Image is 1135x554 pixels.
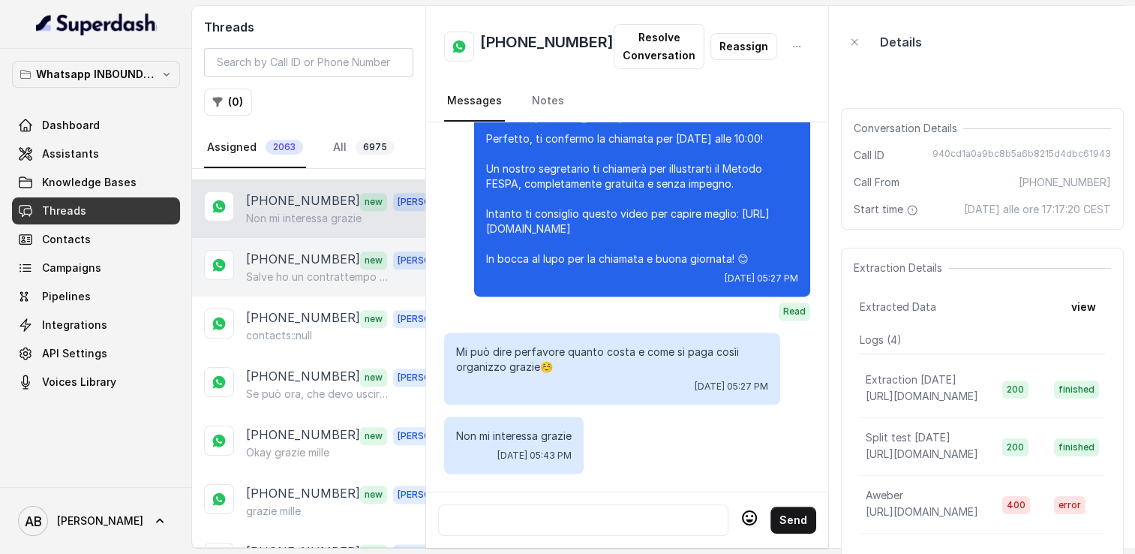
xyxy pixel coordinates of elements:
[866,488,903,503] p: Aweber
[246,504,301,519] p: grazie mille
[1054,496,1085,514] span: error
[12,140,180,167] a: Assistants
[42,203,86,218] span: Threads
[25,513,42,529] text: AB
[246,269,390,285] p: Salve ho un contrattempo sono ancora a lavoro magari vi ricontatto nei prossimi giorni
[393,427,477,445] span: [PERSON_NAME]
[246,328,312,343] p: contacts::null
[246,445,329,460] p: Okay grazie mille
[246,387,390,402] p: Se può ora, che devo uscire in 10min
[486,131,798,266] p: Perfetto, ti confermo la chiamata per [DATE] alle 10:00! Un nostro segretario ti chiamerà per ill...
[1062,294,1105,321] button: view
[480,32,614,62] h2: [PHONE_NUMBER]
[854,175,899,190] span: Call From
[854,202,921,217] span: Start time
[710,33,777,60] button: Reassign
[36,12,157,36] img: light.svg
[497,450,572,462] span: [DATE] 05:43 PM
[42,346,107,361] span: API Settings
[1002,381,1028,399] span: 200
[1002,496,1030,514] span: 400
[360,251,387,269] span: new
[204,128,306,168] a: Assigned2063
[42,260,101,275] span: Campaigns
[330,128,398,168] a: All6975
[12,61,180,88] button: Whatsapp INBOUND Workspace
[246,309,360,328] p: [PHONE_NUMBER]
[204,48,413,77] input: Search by Call ID or Phone Number
[246,211,362,226] p: Non mi interessa grazie
[42,175,137,190] span: Knowledge Bases
[695,381,768,393] span: [DATE] 05:27 PM
[866,372,956,387] p: Extraction [DATE]
[860,300,936,315] span: Extracted Data
[42,232,91,247] span: Contacts
[854,121,963,136] span: Conversation Details
[246,250,360,269] p: [PHONE_NUMBER]
[444,81,505,122] a: Messages
[1002,438,1028,456] span: 200
[854,148,884,163] span: Call ID
[204,128,413,168] nav: Tabs
[393,251,477,269] span: [PERSON_NAME]
[246,426,360,445] p: [PHONE_NUMBER]
[456,345,768,375] p: Mi può dire perfavore quanto costa e come si paga cosìi organizzo grazie☺️
[393,369,477,387] span: [PERSON_NAME]
[356,140,395,155] span: 6975
[725,272,798,285] span: [DATE] 05:27 PM
[529,81,567,122] a: Notes
[12,112,180,139] a: Dashboard
[393,310,477,328] span: [PERSON_NAME]
[1054,381,1099,399] span: finished
[246,191,360,211] p: [PHONE_NUMBER]
[360,310,387,328] span: new
[12,500,180,542] a: [PERSON_NAME]
[964,202,1111,217] span: [DATE] alle ore 17:17:20 CEST
[866,505,978,518] span: [URL][DOMAIN_NAME]
[204,89,252,116] button: (0)
[204,18,413,36] h2: Threads
[57,513,143,528] span: [PERSON_NAME]
[42,375,116,390] span: Voices Library
[12,340,180,367] a: API Settings
[360,369,387,387] span: new
[860,333,1105,348] p: Logs ( 4 )
[866,390,978,402] span: [URL][DOMAIN_NAME]
[866,430,950,445] p: Split test [DATE]
[12,169,180,196] a: Knowledge Bases
[12,226,180,253] a: Contacts
[42,118,100,133] span: Dashboard
[779,303,810,321] span: Read
[393,486,477,504] span: [PERSON_NAME]
[42,318,107,333] span: Integrations
[360,427,387,445] span: new
[266,140,303,155] span: 2063
[12,283,180,310] a: Pipelines
[360,486,387,504] span: new
[770,507,816,534] button: Send
[36,65,156,83] p: Whatsapp INBOUND Workspace
[246,484,360,504] p: [PHONE_NUMBER]
[854,260,948,275] span: Extraction Details
[246,367,360,387] p: [PHONE_NUMBER]
[42,289,91,304] span: Pipelines
[1054,438,1099,456] span: finished
[456,429,572,444] p: Non mi interessa grazie
[866,447,978,460] span: [URL][DOMAIN_NAME]
[12,254,180,282] a: Campaigns
[880,33,922,51] p: Details
[360,193,387,211] span: new
[42,146,99,161] span: Assistants
[1019,175,1111,190] span: [PHONE_NUMBER]
[444,81,810,122] nav: Tabs
[12,312,180,339] a: Integrations
[932,148,1111,163] span: 940cd1a0a9bc8b5a6b8215d4dbc61943
[12,197,180,224] a: Threads
[393,193,477,211] span: [PERSON_NAME]
[614,24,704,69] button: Resolve Conversation
[12,369,180,396] a: Voices Library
